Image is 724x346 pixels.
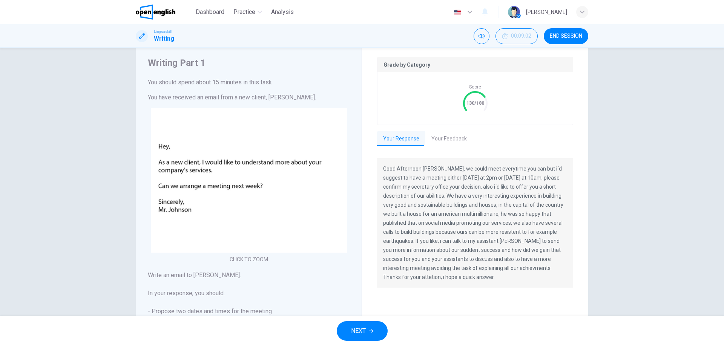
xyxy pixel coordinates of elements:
[466,100,484,106] text: 130/180
[383,164,567,282] p: Good Afternoon [PERSON_NAME], we could meet everytime you can but i´d suggest to have a meeting e...
[495,28,538,44] button: 00:09:02
[136,5,175,20] img: OpenEnglish logo
[550,33,582,39] span: END SESSION
[377,131,425,147] button: Your Response
[154,34,174,43] h1: Writing
[154,29,172,34] span: Linguaskill
[136,5,193,20] a: OpenEnglish logo
[230,5,265,19] button: Practice
[508,6,520,18] img: Profile picture
[337,321,388,341] button: NEXT
[268,5,297,19] button: Analysis
[351,326,366,336] span: NEXT
[148,78,350,87] h6: You should spend about 15 minutes in this task
[148,93,350,102] h6: You have received an email from a new client, [PERSON_NAME].
[377,131,573,147] div: basic tabs example
[196,8,224,17] span: Dashboard
[474,28,489,44] div: Mute
[271,8,294,17] span: Analysis
[526,8,567,17] div: [PERSON_NAME]
[453,9,462,15] img: en
[495,28,538,44] div: Hide
[469,84,481,90] span: Score
[233,8,255,17] span: Practice
[193,5,227,19] button: Dashboard
[511,33,531,39] span: 00:09:02
[425,131,473,147] button: Your Feedback
[148,57,350,69] h4: Writing Part 1
[544,28,588,44] button: END SESSION
[383,62,567,68] p: Grade by Category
